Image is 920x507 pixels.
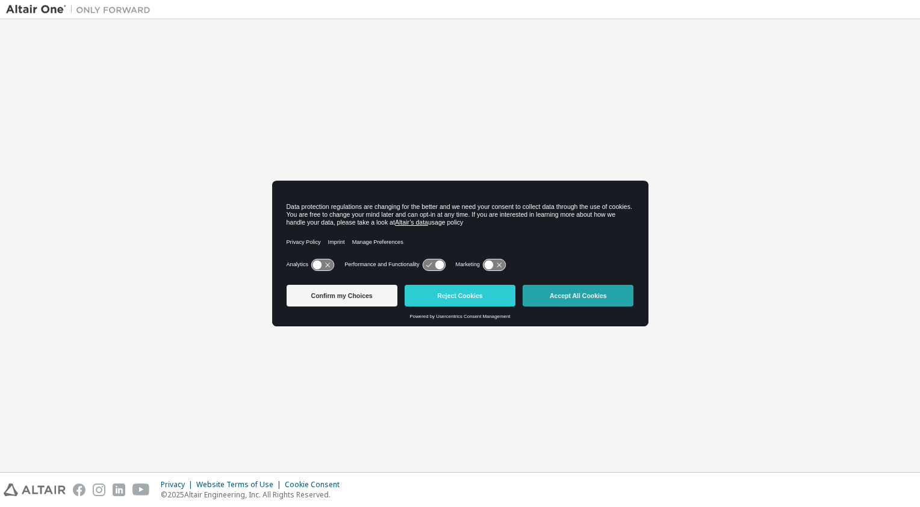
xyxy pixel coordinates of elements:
img: Altair One [6,4,157,16]
div: Cookie Consent [285,480,347,490]
img: linkedin.svg [113,484,125,496]
img: altair_logo.svg [4,484,66,496]
img: instagram.svg [93,484,105,496]
div: Privacy [161,480,196,490]
div: Website Terms of Use [196,480,285,490]
img: youtube.svg [132,484,150,496]
img: facebook.svg [73,484,85,496]
p: © 2025 Altair Engineering, Inc. All Rights Reserved. [161,490,347,500]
